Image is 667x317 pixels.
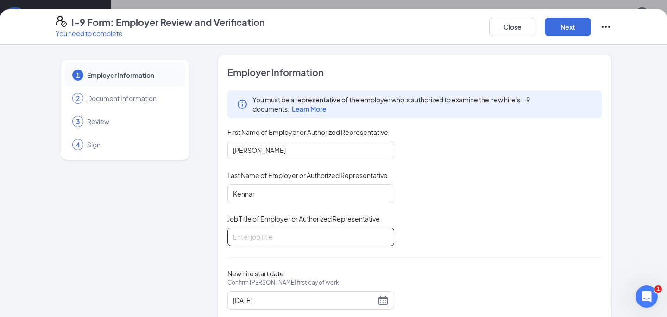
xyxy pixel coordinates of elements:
span: First Name of Employer or Authorized Representative [227,127,388,137]
p: You need to complete [56,29,265,38]
iframe: Intercom live chat [636,285,658,308]
svg: Info [237,99,248,110]
a: Learn More [289,105,327,113]
svg: Ellipses [600,21,611,32]
input: 09/09/2025 [233,295,376,305]
svg: FormI9EVerifyIcon [56,16,67,27]
span: New hire start date [227,269,339,297]
span: Confirm [PERSON_NAME] first day of work [227,278,339,287]
button: Next [545,18,591,36]
span: Review [87,117,176,126]
span: Document Information [87,94,176,103]
input: Enter your last name [227,184,394,203]
span: Last Name of Employer or Authorized Representative [227,171,388,180]
span: Sign [87,140,176,149]
span: 2 [76,94,80,103]
span: 1 [654,285,662,293]
span: Job Title of Employer or Authorized Representative [227,214,380,223]
span: Employer Information [227,66,602,79]
span: Employer Information [87,70,176,80]
button: Close [489,18,535,36]
span: Learn More [292,105,327,113]
input: Enter your first name [227,141,394,159]
h4: I-9 Form: Employer Review and Verification [71,16,265,29]
span: 4 [76,140,80,149]
span: 1 [76,70,80,80]
input: Enter job title [227,228,394,246]
span: 3 [76,117,80,126]
span: You must be a representative of the employer who is authorized to examine the new hire's I-9 docu... [252,95,592,114]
